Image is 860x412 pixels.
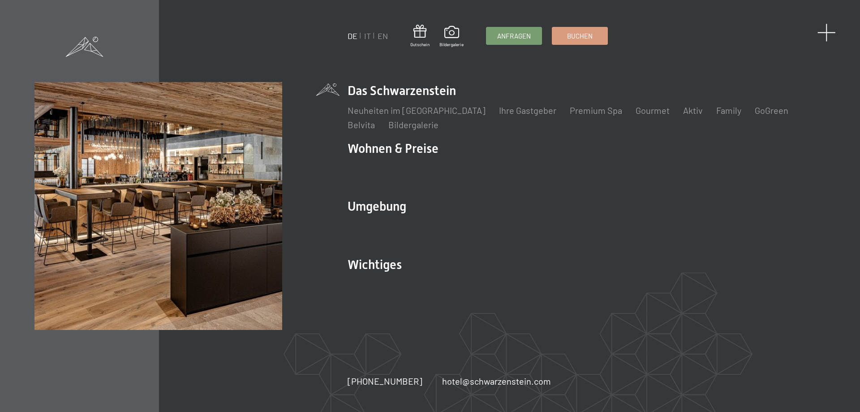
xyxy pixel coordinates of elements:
a: Buchen [552,27,607,44]
span: Anfragen [497,31,531,41]
a: Belvita [348,119,375,130]
span: Bildergalerie [439,41,464,48]
a: hotel@schwarzenstein.com [442,375,551,387]
a: Bildergalerie [439,26,464,48]
a: EN [378,31,388,41]
a: Anfragen [486,27,542,44]
a: DE [348,31,357,41]
span: Gutschein [410,41,430,48]
a: Aktiv [683,105,703,116]
a: Gutschein [410,25,430,48]
a: IT [364,31,371,41]
a: GoGreen [755,105,788,116]
a: Family [716,105,741,116]
a: Ihre Gastgeber [499,105,556,116]
a: Gourmet [636,105,670,116]
a: Premium Spa [570,105,622,116]
span: [PHONE_NUMBER] [348,376,422,386]
a: Bildergalerie [388,119,439,130]
img: Wellnesshotel Südtirol SCHWARZENSTEIN - Wellnessurlaub in den Alpen, Wandern und Wellness [34,82,282,330]
a: [PHONE_NUMBER] [348,375,422,387]
span: Buchen [567,31,593,41]
a: Neuheiten im [GEOGRAPHIC_DATA] [348,105,486,116]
